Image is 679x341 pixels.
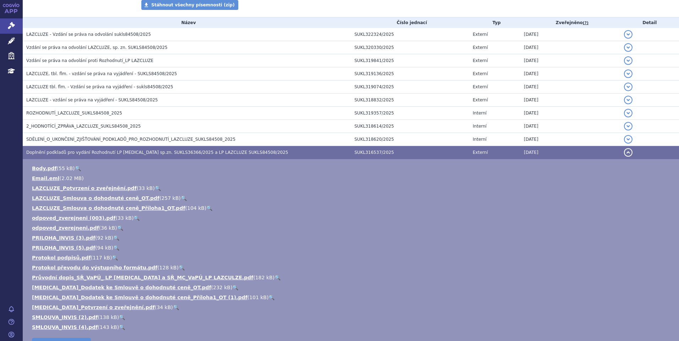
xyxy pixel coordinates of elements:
[624,96,632,104] button: detail
[232,285,238,290] a: 🔍
[351,133,469,146] td: SUKL318620/2025
[624,56,632,65] button: detail
[179,265,185,270] a: 🔍
[520,17,620,28] th: Zveřejněno
[157,304,171,310] span: 34 kB
[469,17,520,28] th: Typ
[624,30,632,39] button: detail
[97,235,112,241] span: 92 kB
[624,43,632,52] button: detail
[32,195,672,202] li: ( )
[624,122,632,130] button: detail
[473,124,487,129] span: Interní
[520,107,620,120] td: [DATE]
[351,17,469,28] th: Číslo jednací
[134,215,140,221] a: 🔍
[32,275,253,280] a: Průvodní dopis_SŘ_VaPÚ_ LP [MEDICAL_DATA] a SŘ_MC_VaPÚ_LP LAZCULZE.pdf
[473,58,488,63] span: Externí
[32,285,211,290] a: [MEDICAL_DATA]_Dodatek ke Smlouvě o dohodnuté ceně_OT.pdf
[32,324,672,331] li: ( )
[583,21,588,26] abbr: (?)
[26,97,158,102] span: LAZCLUZE - vzdání se práva na vyjádření - SUKLS84508/2025
[32,205,672,212] li: ( )
[520,28,620,41] td: [DATE]
[100,314,117,320] span: 138 kB
[32,314,672,321] li: ( )
[520,133,620,146] td: [DATE]
[32,274,672,281] li: ( )
[624,135,632,144] button: detail
[32,255,91,261] a: Protokol podpisů.pdf
[59,166,73,171] span: 55 kB
[620,17,679,28] th: Detail
[97,245,112,251] span: 94 kB
[520,54,620,67] td: [DATE]
[173,304,179,310] a: 🔍
[351,120,469,133] td: SUKL318614/2025
[113,245,119,251] a: 🔍
[181,195,187,201] a: 🔍
[32,224,672,231] li: ( )
[161,195,179,201] span: 257 kB
[23,17,351,28] th: Název
[268,295,275,300] a: 🔍
[32,314,98,320] a: SMLOUVA_INVIS (2).pdf
[32,185,672,192] li: ( )
[32,304,155,310] a: [MEDICAL_DATA]_Potvrzení o zveřejnění.pdf
[101,225,115,231] span: 36 kB
[32,205,185,211] a: LAZCLUZE_Smlouva o dohodnuté ceně_Příloha1_OT.pdf
[32,265,157,270] a: Protokol převodu do výstupního formátu.pdf
[520,146,620,159] td: [DATE]
[206,205,212,211] a: 🔍
[351,54,469,67] td: SUKL319841/2025
[32,304,672,311] li: ( )
[351,146,469,159] td: SUKL316537/2025
[351,28,469,41] td: SUKL322324/2025
[32,235,95,241] a: PRILOHA_INVIS (3).pdf
[26,71,177,76] span: LAZCLUZE, tbl. flm. - vzdání se práva na vyjádření - SUKLS84508/2025
[255,275,273,280] span: 182 kB
[119,324,125,330] a: 🔍
[187,205,205,211] span: 104 kB
[32,244,672,251] li: ( )
[159,265,177,270] span: 128 kB
[32,195,159,201] a: LAZCLUZE_Smlouva o dohodnuté ceně_OT.pdf
[624,83,632,91] button: detail
[118,215,132,221] span: 33 kB
[26,111,122,116] span: ROZHODNUTÍ_LAZCLUZE_SUKLS84508_2025
[138,185,153,191] span: 33 kB
[61,175,82,181] span: 2.02 MB
[249,295,267,300] span: 101 kB
[351,41,469,54] td: SUKL320330/2025
[32,215,115,221] a: odpoved_zverejneni (003).pdf
[520,41,620,54] td: [DATE]
[473,97,488,102] span: Externí
[151,2,235,7] span: Stáhnout všechny písemnosti (zip)
[351,107,469,120] td: SUKL319357/2025
[473,84,488,89] span: Externí
[32,294,672,301] li: ( )
[26,32,151,37] span: LAZCLUZE - Vzdání se práva na odvolání sukls84508/2025
[624,148,632,157] button: detail
[520,120,620,133] td: [DATE]
[26,137,235,142] span: SDĚLENÍ_O_UKONČENÍ_ZJIŠŤOVÁNÍ_PODKLADŮ_PRO_ROZHODNUTÍ_LAZCLUZE_SUKLS84508_2025
[26,58,153,63] span: Vzdání se práva na odvolání proti Rozhodnutí_LP LAZCLUZE
[32,264,672,271] li: ( )
[117,225,123,231] a: 🔍
[351,80,469,94] td: SUKL319074/2025
[26,124,141,129] span: 2_HODNOTÍCÍ_ZPRÁVA_LAZCLUZE_SUKLS84508_2025
[32,234,672,241] li: ( )
[624,69,632,78] button: detail
[26,150,288,155] span: Doplnění podkladů pro vydání Rozhodnutí LP RYBREVANT sp.zn. SUKLS36366/2025 a LP LAZCLUZE SUKLS84...
[473,45,488,50] span: Externí
[32,175,59,181] a: Email.eml
[624,109,632,117] button: detail
[520,80,620,94] td: [DATE]
[32,175,672,182] li: ( )
[32,254,672,261] li: ( )
[100,324,117,330] span: 143 kB
[351,94,469,107] td: SUKL318832/2025
[75,166,81,171] a: 🔍
[32,295,248,300] a: [MEDICAL_DATA]_Dodatek ke Smlouvě o dohodnuté ceně_Příloha1_OT (1).pdf
[32,214,672,222] li: ( )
